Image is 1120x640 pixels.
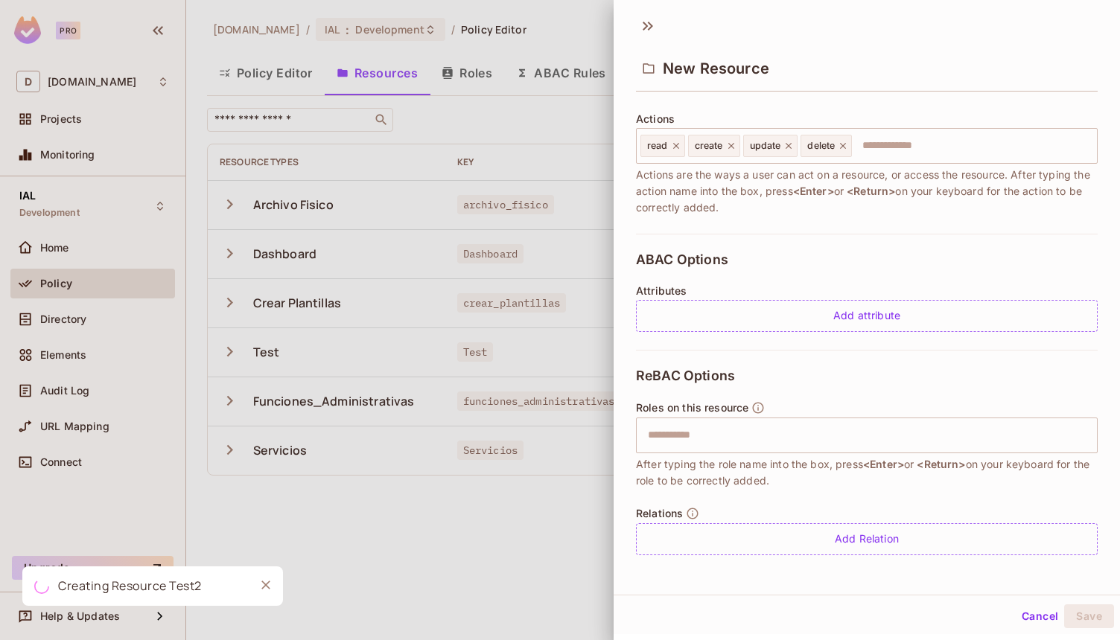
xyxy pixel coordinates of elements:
[636,402,748,414] span: Roles on this resource
[695,140,723,152] span: create
[743,135,798,157] div: update
[663,60,769,77] span: New Resource
[636,113,675,125] span: Actions
[793,185,834,197] span: <Enter>
[636,456,1098,489] span: After typing the role name into the box, press or on your keyboard for the role to be correctly a...
[640,135,685,157] div: read
[636,300,1098,332] div: Add attribute
[807,140,835,152] span: delete
[255,574,277,596] button: Close
[636,523,1098,555] div: Add Relation
[636,167,1098,216] span: Actions are the ways a user can act on a resource, or access the resource. After typing the actio...
[1016,604,1064,628] button: Cancel
[647,140,668,152] span: read
[636,368,735,383] span: ReBAC Options
[636,252,728,267] span: ABAC Options
[847,185,895,197] span: <Return>
[636,508,683,519] span: Relations
[917,458,965,470] span: <Return>
[863,458,904,470] span: <Enter>
[1064,604,1114,628] button: Save
[58,577,202,595] div: Creating Resource Test2
[750,140,781,152] span: update
[636,285,687,297] span: Attributes
[688,135,740,157] div: create
[801,135,852,157] div: delete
